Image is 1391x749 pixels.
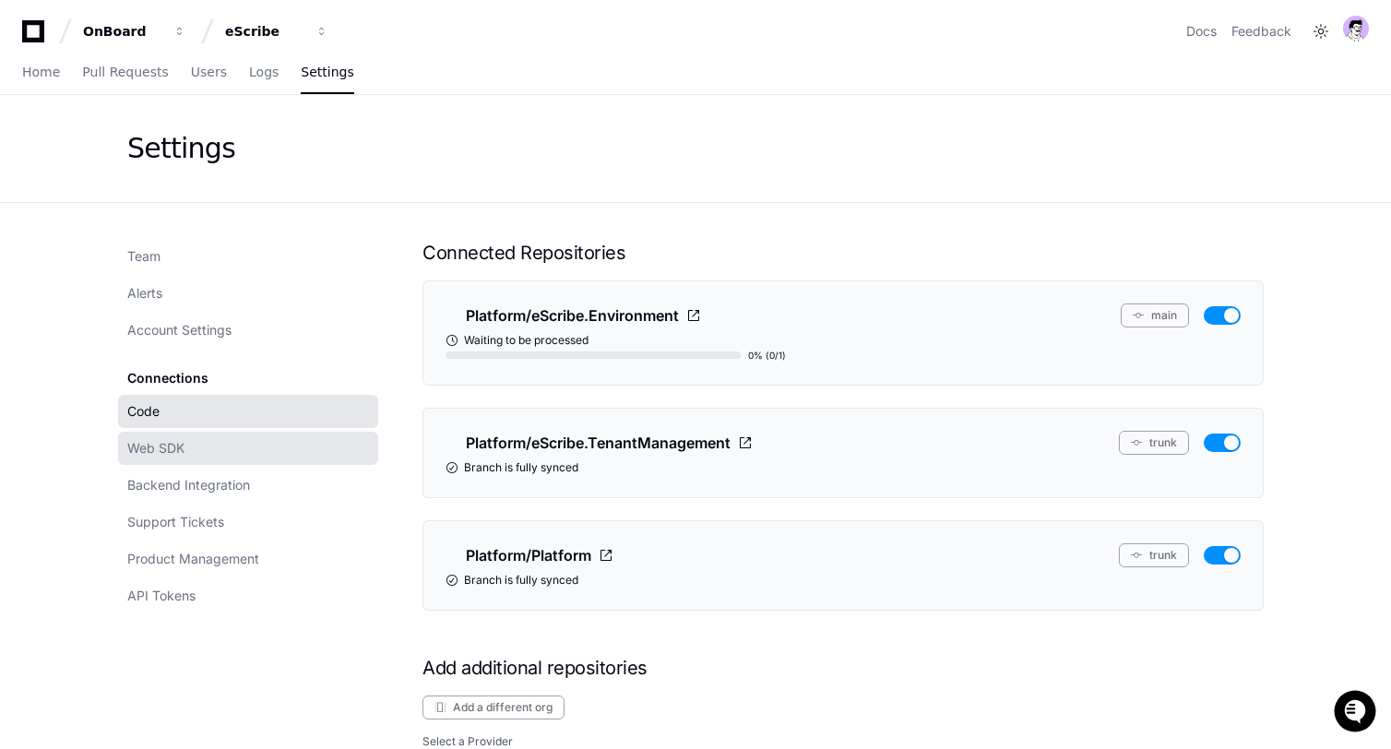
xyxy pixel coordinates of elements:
a: Settings [301,52,353,94]
span: Web SDK [127,439,184,458]
span: Account Settings [127,321,232,339]
a: Web SDK [118,432,378,465]
button: Start new chat [314,143,336,165]
span: Logs [249,66,279,77]
div: OnBoard [83,22,162,41]
div: Start new chat [63,137,303,156]
div: Settings [127,132,235,165]
a: Product Management [118,542,378,576]
a: Alerts [118,277,378,310]
span: Product Management [127,550,259,568]
button: eScribe [218,15,336,48]
div: Welcome [18,74,336,103]
div: 0% (0/1) [748,348,786,363]
a: Platform/eScribe.Environment [446,303,701,327]
span: Alerts [127,284,162,303]
span: API Tokens [127,587,196,605]
a: API Tokens [118,579,378,612]
a: Code [118,395,378,428]
span: Team [127,247,160,266]
iframe: Open customer support [1332,688,1382,738]
a: Users [191,52,227,94]
span: Pull Requests [82,66,168,77]
span: Backend Integration [127,476,250,494]
a: Platform/eScribe.TenantManagement [446,431,753,455]
img: PlayerZero [18,18,55,55]
button: OnBoard [76,15,194,48]
div: Branch is fully synced [446,460,1241,475]
span: Code [127,402,160,421]
a: Logs [249,52,279,94]
a: Team [118,240,378,273]
a: Account Settings [118,314,378,347]
span: Pylon [184,194,223,208]
span: Settings [301,66,353,77]
a: Support Tickets [118,505,378,539]
a: Backend Integration [118,469,378,502]
span: Support Tickets [127,513,224,531]
a: Pull Requests [82,52,168,94]
a: Powered byPylon [130,193,223,208]
span: Users [191,66,227,77]
a: Platform/Platform [446,543,613,567]
a: Home [22,52,60,94]
div: We're available if you need us! [63,156,233,171]
button: trunk [1119,431,1189,455]
a: Docs [1186,22,1217,41]
h1: Add additional repositories [422,655,1264,681]
div: Waiting to be processed [446,333,1241,348]
span: Platform/Platform [466,544,591,566]
h1: Connected Repositories [422,240,1264,266]
img: 1736555170064-99ba0984-63c1-480f-8ee9-699278ef63ed [18,137,52,171]
div: Branch is fully synced [446,573,1241,588]
label: Select a Provider [422,734,1264,749]
button: Feedback [1231,22,1291,41]
div: eScribe [225,22,304,41]
button: Add a different org [422,695,565,719]
button: main [1121,303,1189,327]
span: Platform/eScribe.Environment [466,304,679,327]
span: Home [22,66,60,77]
button: trunk [1119,543,1189,567]
span: Platform/eScribe.TenantManagement [466,432,731,454]
img: avatar [1343,16,1369,42]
